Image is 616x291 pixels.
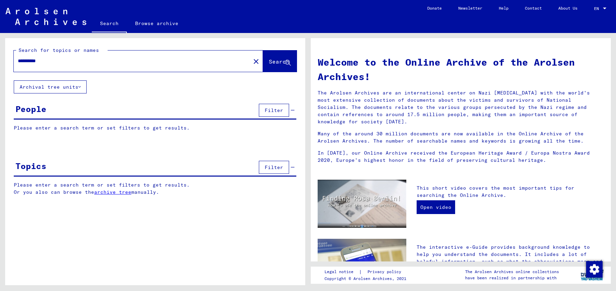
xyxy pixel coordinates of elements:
img: yv_logo.png [579,266,605,283]
img: Arolsen_neg.svg [5,8,86,25]
span: Filter [265,164,283,170]
button: Clear [249,54,263,68]
a: Search [92,15,127,33]
a: Privacy policy [362,268,409,276]
div: Topics [15,160,46,172]
p: This short video covers the most important tips for searching the Online Archive. [417,184,604,199]
mat-icon: close [252,57,260,66]
p: In [DATE], our Online Archive received the European Heritage Award / Europa Nostra Award 2020, Eu... [318,149,604,164]
img: Change consent [586,261,603,278]
a: Open video [417,200,455,214]
span: Filter [265,107,283,113]
p: Many of the around 30 million documents are now available in the Online Archive of the Arolsen Ar... [318,130,604,145]
p: The interactive e-Guide provides background knowledge to help you understand the documents. It in... [417,244,604,272]
span: Search [269,58,289,65]
span: EN [594,6,602,11]
p: The Arolsen Archives are an international center on Nazi [MEDICAL_DATA] with the world’s most ext... [318,89,604,125]
a: Browse archive [127,15,187,32]
button: Search [263,51,297,72]
div: | [324,268,409,276]
button: Filter [259,104,289,117]
p: The Arolsen Archives online collections [465,269,559,275]
p: have been realized in partnership with [465,275,559,281]
a: Legal notice [324,268,359,276]
mat-label: Search for topics or names [19,47,99,53]
a: archive tree [94,189,131,195]
div: People [15,103,46,115]
img: video.jpg [318,180,406,228]
button: Archival tree units [14,80,87,93]
h1: Welcome to the Online Archive of the Arolsen Archives! [318,55,604,84]
button: Filter [259,161,289,174]
p: Please enter a search term or set filters to get results. [14,124,296,132]
p: Copyright © Arolsen Archives, 2021 [324,276,409,282]
p: Please enter a search term or set filters to get results. Or you also can browse the manually. [14,181,297,196]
